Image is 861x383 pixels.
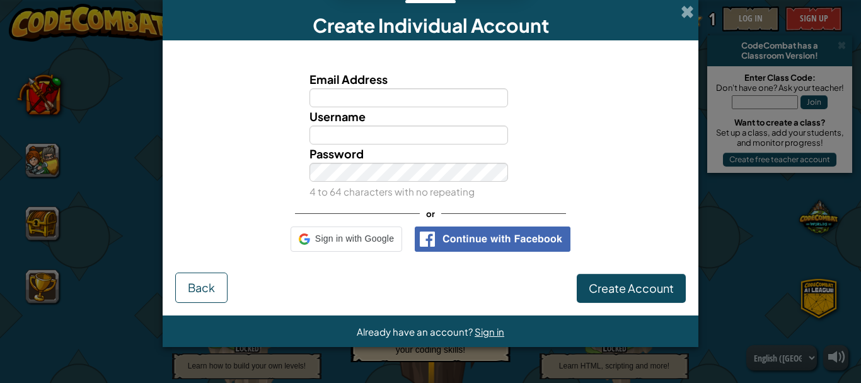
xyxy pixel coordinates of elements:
[475,326,504,338] a: Sign in
[291,227,402,252] div: Sign in with Google
[309,109,366,124] span: Username
[175,273,228,303] button: Back
[415,227,570,252] img: facebook_sso_button2.png
[589,281,674,295] span: Create Account
[315,230,394,248] span: Sign in with Google
[357,326,475,338] span: Already have an account?
[188,280,215,295] span: Back
[577,274,686,303] button: Create Account
[420,204,441,223] span: or
[313,13,549,37] span: Create Individual Account
[309,72,388,86] span: Email Address
[309,146,364,161] span: Password
[309,186,475,197] small: 4 to 64 characters with no repeating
